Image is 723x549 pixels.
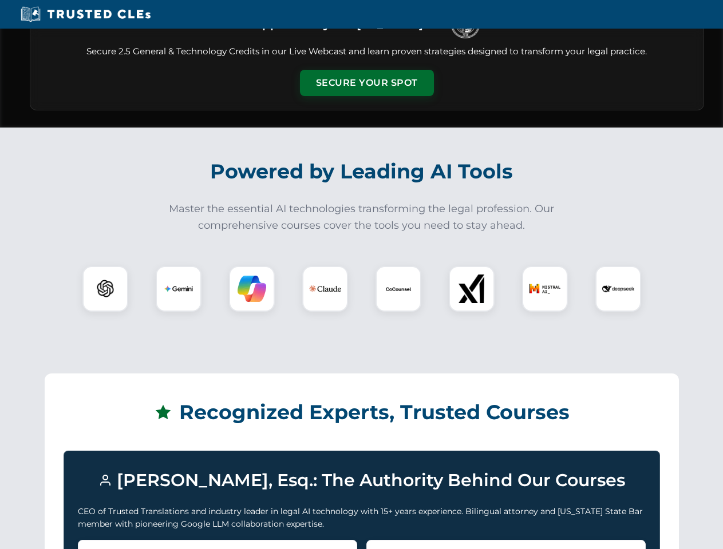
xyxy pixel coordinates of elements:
[17,6,154,23] img: Trusted CLEs
[595,266,641,312] div: DeepSeek
[156,266,202,312] div: Gemini
[302,266,348,312] div: Claude
[376,266,421,312] div: CoCounsel
[602,273,634,305] img: DeepSeek Logo
[164,274,193,303] img: Gemini Logo
[300,70,434,96] button: Secure Your Spot
[82,266,128,312] div: ChatGPT
[309,273,341,305] img: Claude Logo
[64,392,660,432] h2: Recognized Experts, Trusted Courses
[45,152,679,192] h2: Powered by Leading AI Tools
[522,266,568,312] div: Mistral AI
[78,465,646,496] h3: [PERSON_NAME], Esq.: The Authority Behind Our Courses
[449,266,495,312] div: xAI
[229,266,275,312] div: Copilot
[457,274,486,303] img: xAI Logo
[161,201,562,234] p: Master the essential AI technologies transforming the legal profession. Our comprehensive courses...
[78,505,646,531] p: CEO of Trusted Translations and industry leader in legal AI technology with 15+ years experience....
[89,272,122,305] img: ChatGPT Logo
[238,274,266,303] img: Copilot Logo
[529,273,561,305] img: Mistral AI Logo
[384,274,413,303] img: CoCounsel Logo
[44,45,690,58] p: Secure 2.5 General & Technology Credits in our Live Webcast and learn proven strategies designed ...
